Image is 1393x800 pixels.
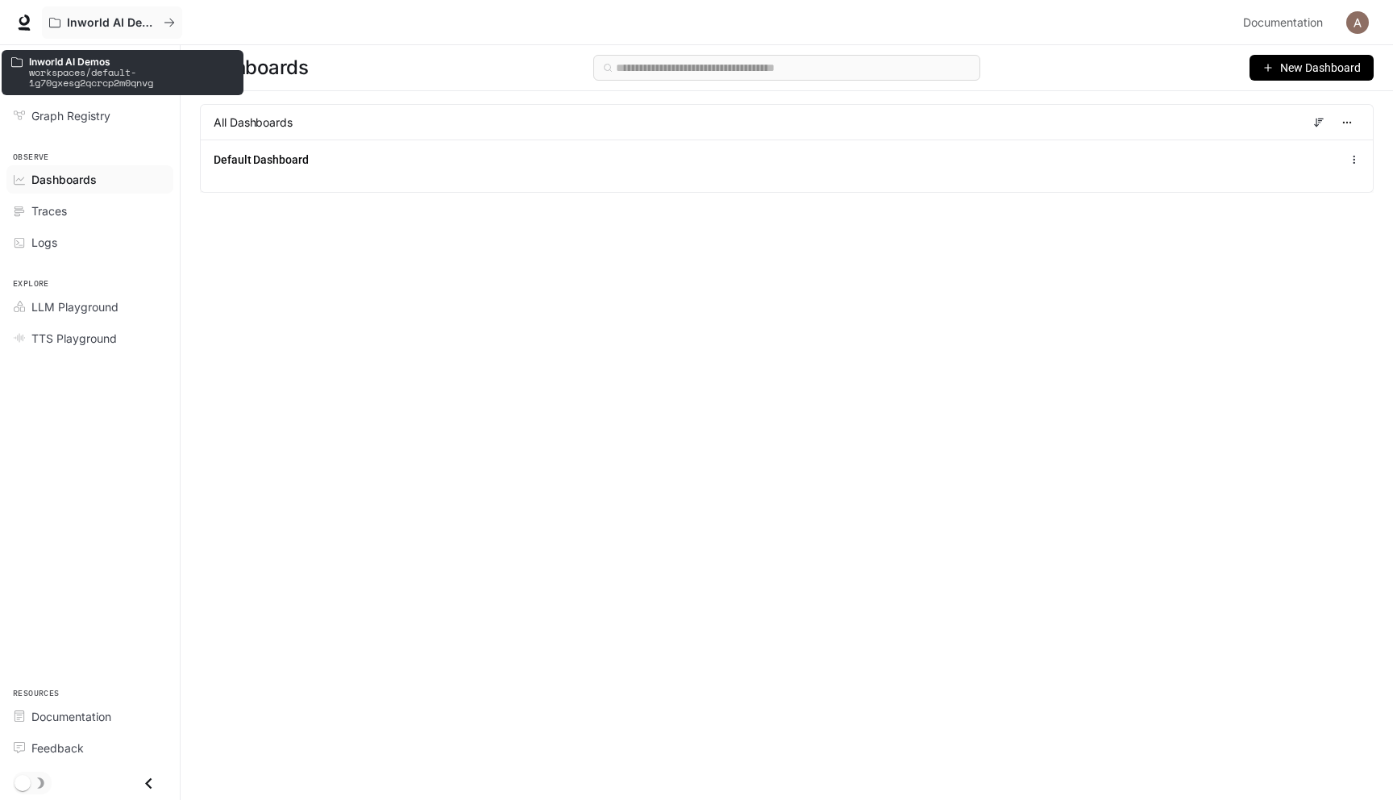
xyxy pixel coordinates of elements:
[67,16,157,30] p: Inworld AI Demos
[29,56,234,67] p: Inworld AI Demos
[214,115,293,131] span: All Dashboards
[31,330,117,347] span: TTS Playground
[1237,6,1335,39] a: Documentation
[1341,6,1374,39] button: User avatar
[29,67,234,88] p: workspaces/default-1g70gxesg2qcrcp2m0qnvg
[31,107,110,124] span: Graph Registry
[6,165,173,194] a: Dashboards
[31,298,119,315] span: LLM Playground
[6,702,173,731] a: Documentation
[6,734,173,762] a: Feedback
[31,202,67,219] span: Traces
[131,767,167,800] button: Close drawer
[6,197,173,225] a: Traces
[31,171,97,188] span: Dashboards
[6,293,173,321] a: LLM Playground
[31,708,111,725] span: Documentation
[6,324,173,352] a: TTS Playground
[31,234,57,251] span: Logs
[1346,11,1369,34] img: User avatar
[42,6,182,39] button: All workspaces
[6,228,173,256] a: Logs
[6,102,173,130] a: Graph Registry
[1243,13,1323,33] span: Documentation
[200,52,308,84] span: Dashboards
[15,773,31,791] span: Dark mode toggle
[1280,59,1361,77] span: New Dashboard
[31,740,84,756] span: Feedback
[214,152,309,168] a: Default Dashboard
[1250,55,1374,81] button: New Dashboard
